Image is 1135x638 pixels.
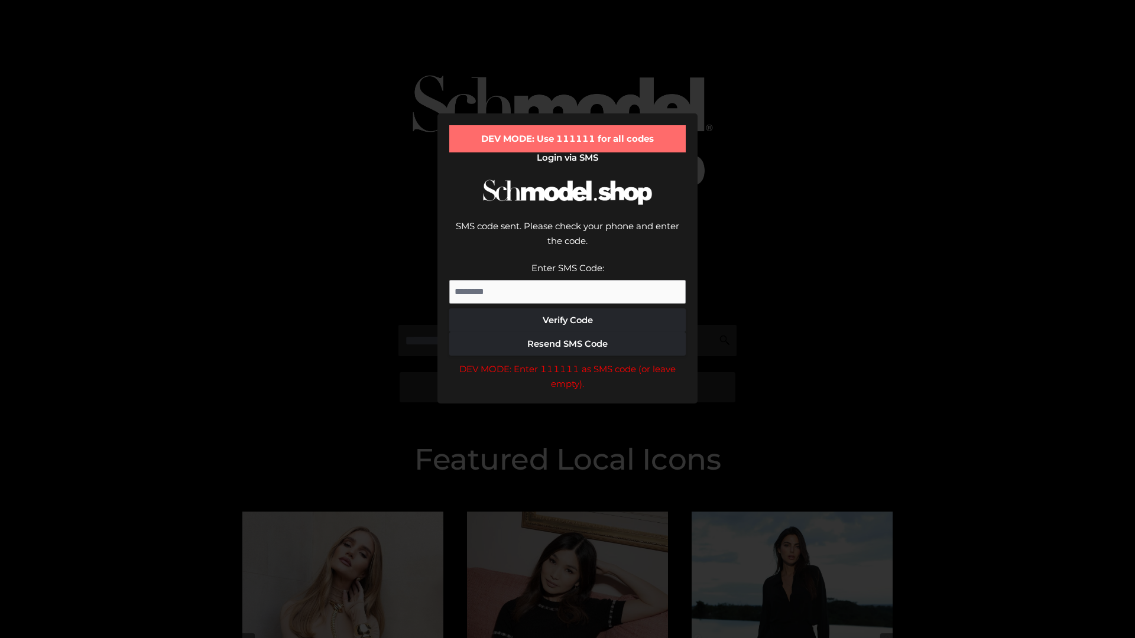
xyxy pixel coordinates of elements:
[449,332,686,356] button: Resend SMS Code
[449,125,686,152] div: DEV MODE: Use 111111 for all codes
[449,362,686,392] div: DEV MODE: Enter 111111 as SMS code (or leave empty).
[531,262,604,274] label: Enter SMS Code:
[449,152,686,163] h2: Login via SMS
[449,219,686,261] div: SMS code sent. Please check your phone and enter the code.
[449,308,686,332] button: Verify Code
[479,169,656,216] img: Schmodel Logo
